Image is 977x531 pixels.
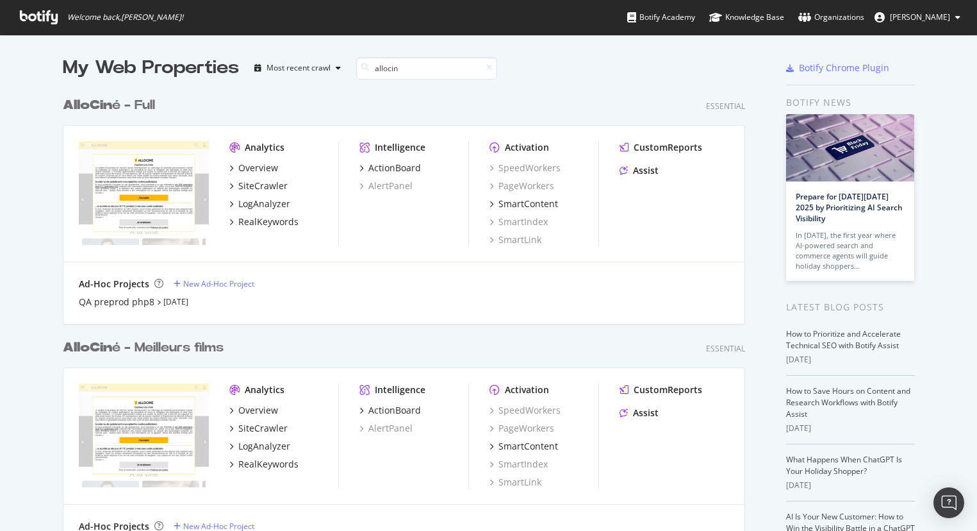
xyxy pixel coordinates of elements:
a: SmartIndex [489,458,548,471]
a: QA preprod php8 [79,296,154,308]
a: SmartLink [489,233,541,246]
a: Assist [620,164,659,177]
a: AlertPanel [359,180,413,192]
span: Welcome back, [PERSON_NAME] ! [67,12,183,22]
div: Knowledge Base [709,11,784,24]
a: RealKeywords [229,215,299,228]
div: Activation [505,141,549,154]
div: ActionBoard [368,404,421,417]
a: SmartLink [489,476,541,489]
a: What Happens When ChatGPT Is Your Holiday Shopper? [786,454,902,476]
a: SiteCrawler [229,180,288,192]
div: Analytics [245,383,284,396]
div: SmartContent [498,198,558,210]
b: AlloCin [63,99,112,112]
a: New Ad-Hoc Project [174,278,254,289]
span: Olivier Gourdin [890,12,950,22]
div: My Web Properties [63,55,239,81]
a: Overview [229,404,278,417]
div: [DATE] [786,354,915,366]
a: ActionBoard [359,162,421,174]
a: SmartContent [489,198,558,210]
a: How to Prioritize and Accelerate Technical SEO with Botify Assist [786,328,901,351]
div: Analytics [245,141,284,154]
a: SpeedWorkers [489,162,561,174]
div: Most recent crawl [267,64,331,72]
a: ActionBoard [359,404,421,417]
div: Latest Blog Posts [786,300,915,314]
div: SiteCrawler [238,422,288,435]
div: Overview [238,162,278,174]
div: Botify Chrome Plugin [799,62,889,74]
a: AlertPanel [359,422,413,435]
div: Ad-Hoc Projects [79,278,149,291]
button: [PERSON_NAME] [864,7,971,28]
div: Organizations [798,11,864,24]
div: CustomReports [634,141,702,154]
img: ww.allocine.fr/film/meilleurs/ [79,383,209,487]
a: LogAnalyzer [229,440,290,453]
a: Assist [620,407,659,419]
a: AlloCiné - Full [63,96,160,115]
a: Prepare for [DATE][DATE] 2025 by Prioritizing AI Search Visibility [796,191,903,224]
div: In [DATE], the first year where AI-powered search and commerce agents will guide holiday shoppers… [796,230,905,271]
div: New Ad-Hoc Project [183,278,254,289]
div: é - Meilleurs films [63,339,224,357]
div: Essential [706,101,745,112]
img: www.allocine.fr/ [79,141,209,245]
div: LogAnalyzer [238,440,290,453]
a: [DATE] [163,296,188,307]
div: RealKeywords [238,215,299,228]
div: Botify news [786,96,915,110]
div: é - Full [63,96,155,115]
a: CustomReports [620,141,702,154]
div: ActionBoard [368,162,421,174]
div: SmartContent [498,440,558,453]
a: AlloCiné - Meilleurs films [63,339,229,357]
div: Overview [238,404,278,417]
a: PageWorkers [489,180,554,192]
a: Botify Chrome Plugin [786,62,889,74]
a: How to Save Hours on Content and Research Workflows with Botify Assist [786,385,910,419]
div: LogAnalyzer [238,198,290,210]
button: Most recent crawl [249,58,346,78]
input: Search [356,57,497,80]
div: CustomReports [634,383,702,396]
a: SpeedWorkers [489,404,561,417]
div: Assist [633,407,659,419]
div: RealKeywords [238,458,299,471]
a: SmartContent [489,440,558,453]
img: Prepare for Black Friday 2025 by Prioritizing AI Search Visibility [786,114,914,181]
div: Botify Academy [627,11,695,24]
div: Assist [633,164,659,177]
a: PageWorkers [489,422,554,435]
div: Open Intercom Messenger [933,487,964,518]
div: [DATE] [786,423,915,434]
a: Overview [229,162,278,174]
div: Activation [505,383,549,396]
b: AlloCin [63,341,112,354]
div: Intelligence [375,383,425,396]
a: RealKeywords [229,458,299,471]
a: LogAnalyzer [229,198,290,210]
a: SiteCrawler [229,422,288,435]
div: [DATE] [786,480,915,491]
div: SiteCrawler [238,180,288,192]
a: CustomReports [620,383,702,396]
div: Intelligence [375,141,425,154]
div: Essential [706,343,745,354]
a: SmartIndex [489,215,548,228]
